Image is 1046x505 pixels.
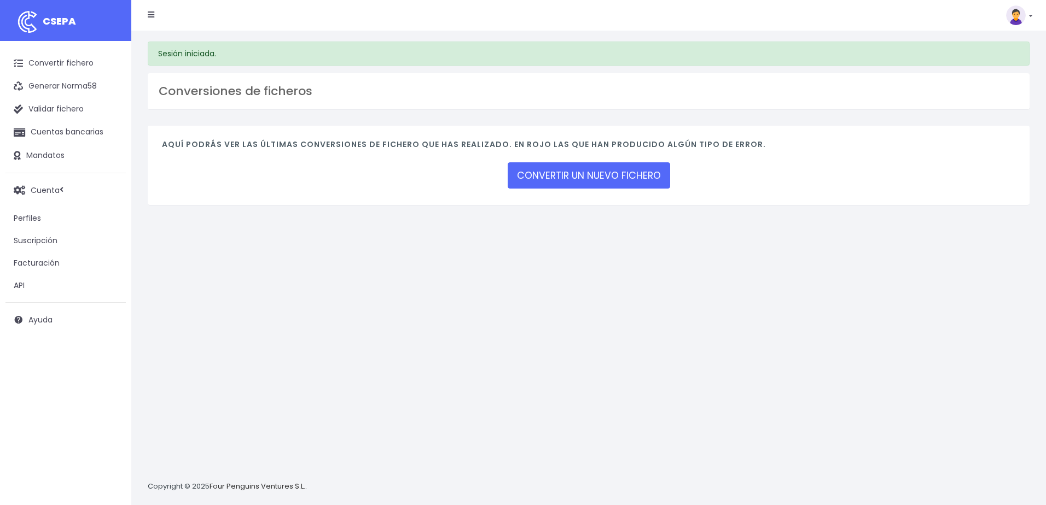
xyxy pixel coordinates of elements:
span: Cuenta [31,184,60,195]
img: logo [14,8,41,36]
span: Ayuda [28,314,53,325]
a: Cuentas bancarias [5,121,126,144]
a: CONVERTIR UN NUEVO FICHERO [508,162,670,189]
a: Cuenta [5,179,126,202]
a: API [5,274,126,297]
a: Suscripción [5,230,126,252]
div: Sesión iniciada. [148,42,1030,66]
a: Validar fichero [5,98,126,121]
p: Copyright © 2025 . [148,481,307,492]
a: Perfiles [5,207,126,230]
a: Mandatos [5,144,126,167]
h4: Aquí podrás ver las últimas conversiones de fichero que has realizado. En rojo las que han produc... [162,140,1015,155]
a: Facturación [5,252,126,274]
span: CSEPA [43,14,76,28]
a: Generar Norma58 [5,75,126,98]
a: Four Penguins Ventures S.L. [210,481,305,491]
a: Convertir fichero [5,52,126,75]
a: Ayuda [5,308,126,331]
img: profile [1006,5,1026,25]
h3: Conversiones de ficheros [159,84,1019,98]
